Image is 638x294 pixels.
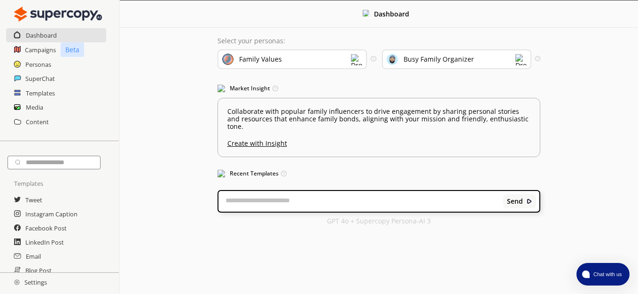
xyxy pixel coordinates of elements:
[272,86,278,91] img: Tooltip Icon
[507,198,523,205] b: Send
[387,54,398,65] img: Audience Icon
[26,100,43,114] a: Media
[526,198,533,205] img: Close
[515,54,527,65] img: Dropdown Icon
[218,167,541,181] h3: Recent Templates
[239,56,282,63] div: Family Values
[26,115,49,129] a: Content
[576,263,630,286] button: atlas-launcher
[404,56,474,63] div: Busy Family Organizer
[218,170,225,177] img: Popular Templates
[25,221,67,235] a: Facebook Post
[14,279,20,285] img: Close
[327,217,431,225] p: GPT 4o + Supercopy Persona-AI 3
[227,108,531,130] p: Collaborate with popular family influencers to drive engagement by sharing personal stories and r...
[590,270,624,278] span: Chat with us
[25,235,64,249] a: LinkedIn Post
[25,263,52,278] a: Blog Post
[25,193,42,207] a: Tweet
[25,57,51,72] a: Personas
[25,72,55,86] a: SuperChat
[351,54,362,65] img: Dropdown Icon
[363,10,369,16] img: Close
[222,54,233,65] img: Brand Icon
[281,171,287,176] img: Tooltip Icon
[26,86,55,100] a: Templates
[218,81,541,95] h3: Market Insight
[26,249,41,263] a: Email
[227,135,531,147] u: Create with Insight
[61,42,84,57] p: Beta
[374,9,409,18] b: Dashboard
[26,28,57,42] a: Dashboard
[218,85,225,92] img: Market Insight
[25,43,56,57] a: Campaigns
[25,207,78,221] a: Instagram Caption
[535,56,540,61] img: Tooltip Icon
[14,5,102,24] img: Close
[218,37,541,45] p: Select your personas:
[371,56,376,61] img: Tooltip Icon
